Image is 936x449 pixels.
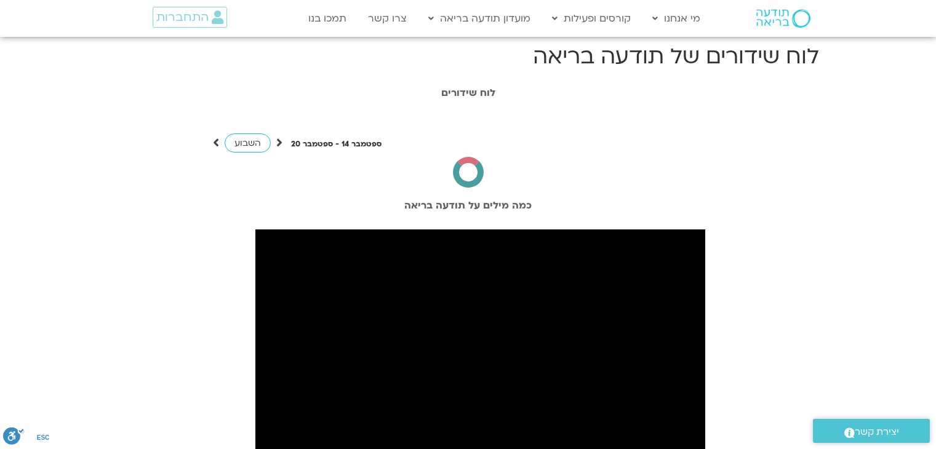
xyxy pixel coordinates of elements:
h1: לוח שידורים [124,87,813,98]
span: התחברות [156,10,209,24]
a: מי אנחנו [646,7,706,30]
a: יצירת קשר [813,419,930,443]
a: תמכו בנו [302,7,353,30]
p: ספטמבר 14 - ספטמבר 20 [291,138,382,151]
a: התחברות [153,7,227,28]
img: תודעה בריאה [756,9,810,28]
a: קורסים ופעילות [546,7,637,30]
h1: לוח שידורים של תודעה בריאה [118,42,819,71]
h2: כמה מילים על תודעה בריאה [124,200,813,211]
span: השבוע [234,137,261,149]
span: יצירת קשר [855,424,899,440]
a: מועדון תודעה בריאה [422,7,537,30]
a: השבוע [225,133,271,153]
a: צרו קשר [362,7,413,30]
